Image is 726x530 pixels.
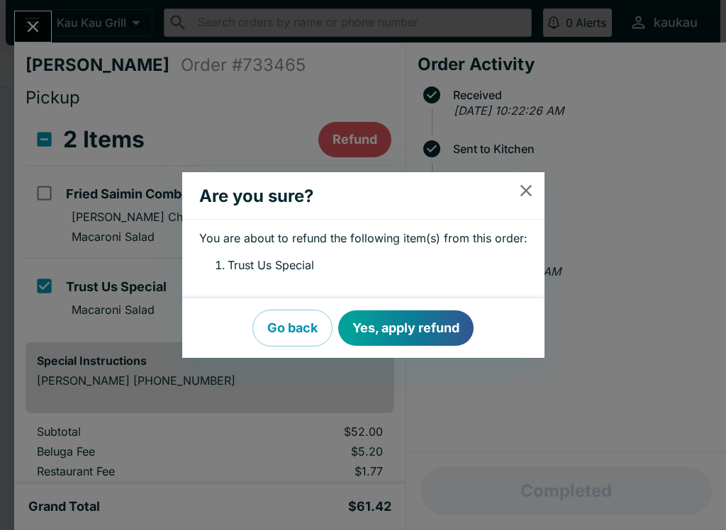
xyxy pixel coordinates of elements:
button: close [508,172,544,208]
h2: Are you sure? [182,178,516,215]
li: Trust Us Special [228,256,527,275]
button: Yes, apply refund [338,310,474,346]
button: Go back [252,310,333,346]
p: You are about to refund the following item(s) from this order: [199,231,527,245]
